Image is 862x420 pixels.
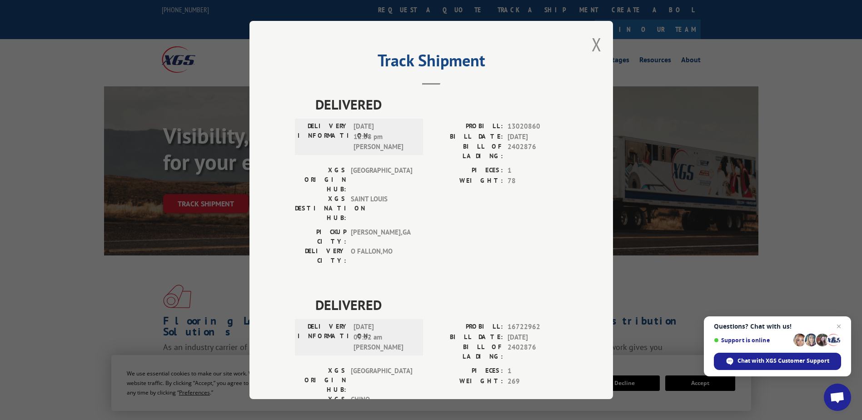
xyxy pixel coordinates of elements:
label: BILL OF LADING: [431,342,503,361]
label: BILL DATE: [431,132,503,142]
span: Support is online [714,337,790,344]
span: 16722962 [508,322,568,332]
label: DELIVERY INFORMATION: [298,322,349,353]
label: BILL OF LADING: [431,142,503,161]
span: DELIVERED [315,295,568,315]
span: 78 [508,176,568,186]
span: 2402876 [508,342,568,361]
span: Chat with XGS Customer Support [737,357,829,365]
label: PROBILL: [431,121,503,132]
label: WEIGHT: [431,376,503,387]
span: [GEOGRAPHIC_DATA] [351,366,412,395]
label: PIECES: [431,165,503,176]
label: XGS ORIGIN HUB: [295,366,346,395]
span: Close chat [833,321,844,332]
label: BILL DATE: [431,332,503,343]
label: PIECES: [431,366,503,376]
span: 1 [508,165,568,176]
span: [PERSON_NAME] , GA [351,227,412,246]
label: XGS DESTINATION HUB: [295,194,346,223]
span: SAINT LOUIS [351,194,412,223]
label: DELIVERY INFORMATION: [298,121,349,152]
span: 13020860 [508,121,568,132]
label: PROBILL: [431,322,503,332]
span: O FALLON , MO [351,246,412,265]
span: 2402876 [508,142,568,161]
span: [GEOGRAPHIC_DATA] [351,165,412,194]
button: Close modal [592,32,602,56]
span: Questions? Chat with us! [714,323,841,330]
h2: Track Shipment [295,54,568,71]
label: PICKUP CITY: [295,227,346,246]
label: DELIVERY CITY: [295,246,346,265]
div: Chat with XGS Customer Support [714,353,841,370]
span: [DATE] [508,332,568,343]
span: 269 [508,376,568,387]
span: [DATE] [508,132,568,142]
span: [DATE] 09:32 am [PERSON_NAME] [354,322,415,353]
span: 1 [508,366,568,376]
label: XGS ORIGIN HUB: [295,165,346,194]
span: DELIVERED [315,94,568,115]
span: [DATE] 12:58 pm [PERSON_NAME] [354,121,415,152]
label: WEIGHT: [431,176,503,186]
div: Open chat [824,384,851,411]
